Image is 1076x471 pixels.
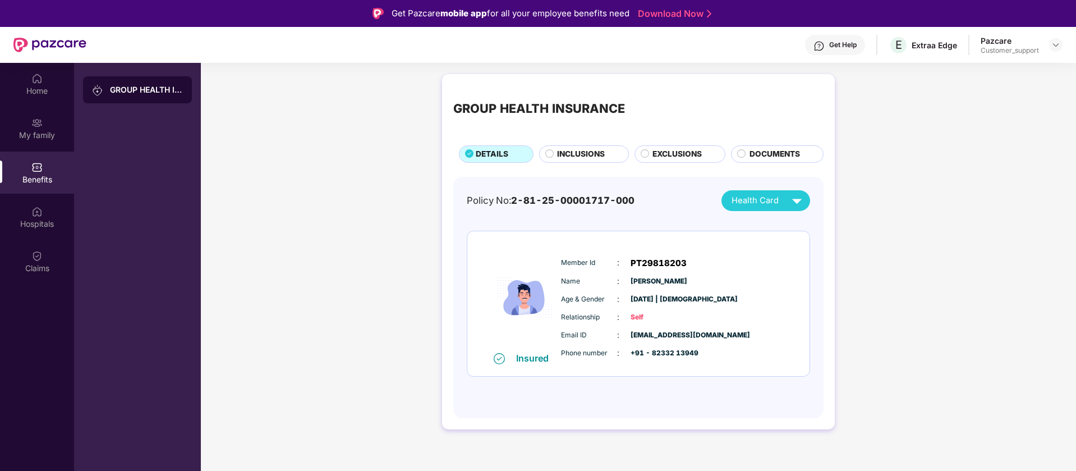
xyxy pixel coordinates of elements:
span: INCLUSIONS [557,148,605,161]
div: Policy No: [467,193,634,208]
img: svg+xml;base64,PHN2ZyB4bWxucz0iaHR0cDovL3d3dy53My5vcmcvMjAwMC9zdmciIHZpZXdCb3g9IjAgMCAyNCAyNCIgd2... [787,191,807,211]
span: PT29818203 [631,257,687,270]
span: Name [561,276,617,287]
span: : [617,293,619,305]
div: Get Pazcare for all your employee benefits need [392,7,629,20]
div: Insured [516,353,555,364]
span: Health Card [732,194,779,207]
span: : [617,329,619,341]
span: : [617,257,619,269]
div: Customer_support [981,46,1039,55]
img: icon [491,243,558,353]
img: svg+xml;base64,PHN2ZyB4bWxucz0iaHR0cDovL3d3dy53My5vcmcvMjAwMC9zdmciIHdpZHRoPSIxNiIgaGVpZ2h0PSIxNi... [494,353,505,364]
span: Self [631,312,687,323]
a: Download Now [638,8,708,20]
img: Stroke [707,8,711,20]
img: Logo [373,8,384,19]
span: E [895,38,902,52]
img: svg+xml;base64,PHN2ZyB3aWR0aD0iMjAiIGhlaWdodD0iMjAiIHZpZXdCb3g9IjAgMCAyMCAyMCIgZmlsbD0ibm9uZSIgeG... [31,117,43,129]
span: Age & Gender [561,294,617,305]
img: svg+xml;base64,PHN2ZyBpZD0iQmVuZWZpdHMiIHhtbG5zPSJodHRwOi8vd3d3LnczLm9yZy8yMDAwL3N2ZyIgd2lkdGg9Ij... [31,162,43,173]
span: [EMAIL_ADDRESS][DOMAIN_NAME] [631,330,687,341]
div: Get Help [829,40,857,49]
span: DETAILS [476,148,508,161]
img: svg+xml;base64,PHN2ZyBpZD0iQ2xhaW0iIHhtbG5zPSJodHRwOi8vd3d3LnczLm9yZy8yMDAwL3N2ZyIgd2lkdGg9IjIwIi... [31,250,43,262]
div: GROUP HEALTH INSURANCE [453,99,625,118]
span: Phone number [561,348,617,359]
span: 2-81-25-00001717-000 [511,195,634,206]
span: EXCLUSIONS [652,148,702,161]
span: [DATE] | [DEMOGRAPHIC_DATA] [631,294,687,305]
div: Pazcare [981,35,1039,46]
img: svg+xml;base64,PHN2ZyB3aWR0aD0iMjAiIGhlaWdodD0iMjAiIHZpZXdCb3g9IjAgMCAyMCAyMCIgZmlsbD0ibm9uZSIgeG... [92,85,103,96]
img: svg+xml;base64,PHN2ZyBpZD0iSG9zcGl0YWxzIiB4bWxucz0iaHR0cDovL3d3dy53My5vcmcvMjAwMC9zdmciIHdpZHRoPS... [31,206,43,217]
span: Relationship [561,312,617,323]
img: svg+xml;base64,PHN2ZyBpZD0iRHJvcGRvd24tMzJ4MzIiIHhtbG5zPSJodHRwOi8vd3d3LnczLm9yZy8yMDAwL3N2ZyIgd2... [1051,40,1060,49]
img: New Pazcare Logo [13,38,86,52]
div: Extraa Edge [912,40,957,51]
span: : [617,275,619,287]
button: Health Card [721,190,810,211]
div: GROUP HEALTH INSURANCE [110,84,183,95]
span: : [617,311,619,323]
span: Email ID [561,330,617,341]
span: [PERSON_NAME] [631,276,687,287]
img: svg+xml;base64,PHN2ZyBpZD0iSGVscC0zMngzMiIgeG1sbnM9Imh0dHA6Ly93d3cudzMub3JnLzIwMDAvc3ZnIiB3aWR0aD... [813,40,825,52]
span: +91 - 82332 13949 [631,348,687,359]
span: DOCUMENTS [749,148,800,161]
span: Member Id [561,258,617,268]
img: svg+xml;base64,PHN2ZyBpZD0iSG9tZSIgeG1sbnM9Imh0dHA6Ly93d3cudzMub3JnLzIwMDAvc3ZnIiB3aWR0aD0iMjAiIG... [31,73,43,84]
span: : [617,347,619,359]
strong: mobile app [440,8,487,19]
